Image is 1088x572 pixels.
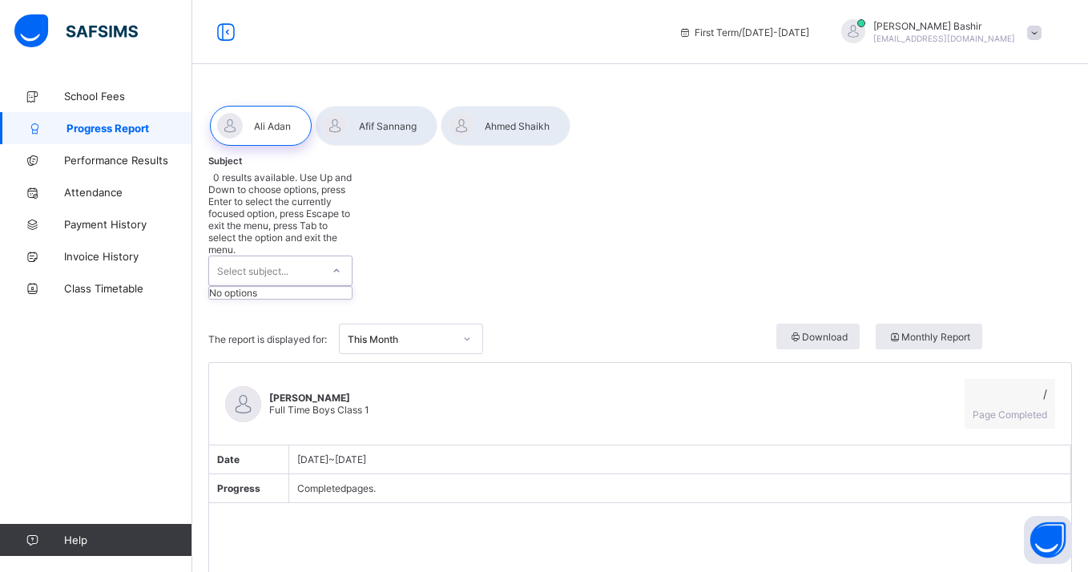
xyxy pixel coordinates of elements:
span: 0 results available. Use Up and Down to choose options, press Enter to select the currently focus... [208,171,352,256]
span: [PERSON_NAME] Bashir [873,20,1015,32]
span: [DATE] ~ [DATE] [297,453,366,465]
span: [PERSON_NAME] [269,392,369,404]
span: Progress Report [66,122,192,135]
button: Open asap [1024,516,1072,564]
span: Payment History [64,218,192,231]
a: Monthly Report [876,324,1072,354]
span: Date [217,453,240,465]
span: Performance Results [64,154,192,167]
span: Attendance [64,186,192,199]
span: Class Timetable [64,282,192,295]
img: safsims [14,14,138,48]
span: Completed pages. [297,482,376,494]
span: Download [788,331,848,343]
span: School Fees [64,90,192,103]
span: Progress [217,482,260,494]
span: / [973,387,1047,401]
span: Invoice History [64,250,192,263]
span: Help [64,534,191,546]
span: session/term information [679,26,809,38]
div: No options [209,287,352,299]
span: [EMAIL_ADDRESS][DOMAIN_NAME] [873,34,1015,43]
div: HamidBashir [825,19,1050,46]
span: Subject [208,155,242,167]
span: Monthly Report [888,331,970,343]
div: This Month [348,333,453,345]
span: Full Time Boys Class 1 [269,404,369,416]
span: Page Completed [973,409,1047,421]
span: The report is displayed for: [208,333,327,345]
div: Select subject... [217,256,288,286]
